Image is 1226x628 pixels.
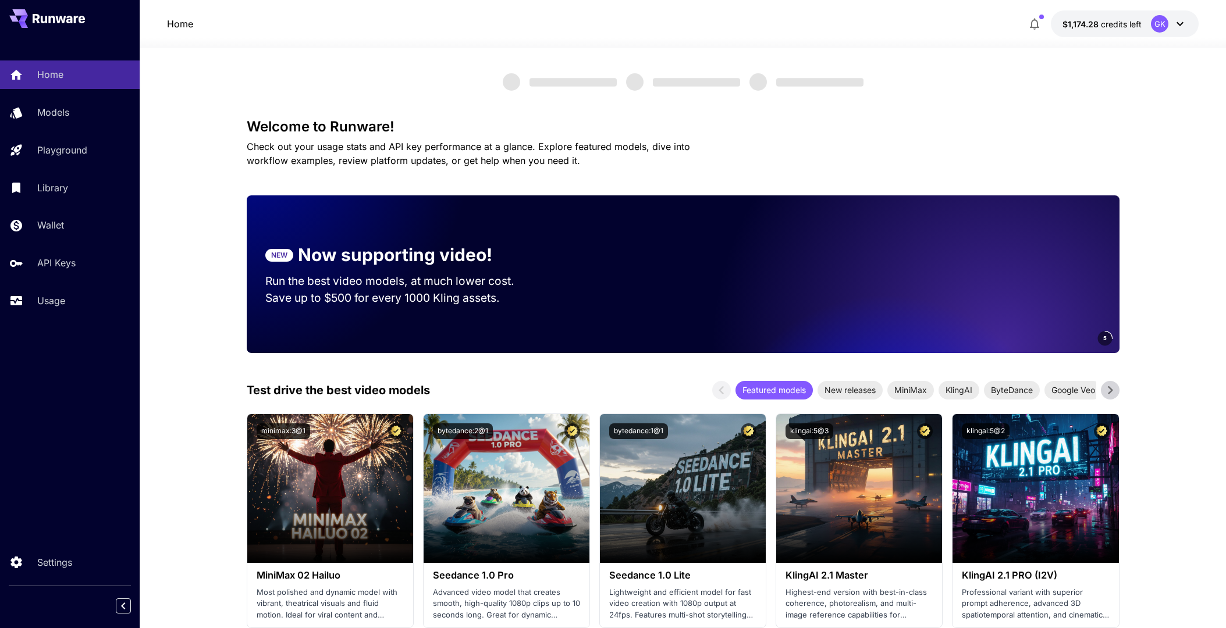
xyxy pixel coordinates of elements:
button: Certified Model – Vetted for best performance and includes a commercial license. [741,423,756,439]
div: GK [1151,15,1168,33]
img: alt [247,414,413,563]
button: Certified Model – Vetted for best performance and includes a commercial license. [1094,423,1110,439]
img: alt [600,414,766,563]
p: Lightweight and efficient model for fast video creation with 1080p output at 24fps. Features mult... [609,587,756,621]
div: ByteDance [984,381,1040,399]
button: klingai:5@2 [962,423,1010,439]
img: alt [953,414,1118,563]
nav: breadcrumb [167,17,193,31]
span: Featured models [735,384,813,396]
span: Google Veo [1044,384,1102,396]
p: API Keys [37,256,76,270]
h3: KlingAI 2.1 Master [786,570,933,581]
h3: Seedance 1.0 Lite [609,570,756,581]
a: Home [167,17,193,31]
p: Usage [37,294,65,308]
button: klingai:5@3 [786,423,833,439]
button: Certified Model – Vetted for best performance and includes a commercial license. [388,423,404,439]
div: New releases [818,381,883,399]
span: 5 [1103,334,1107,342]
p: Run the best video models, at much lower cost. [265,273,536,290]
div: MiniMax [887,381,934,399]
span: credits left [1101,19,1142,29]
span: KlingAI [939,384,979,396]
p: Library [37,181,68,195]
button: Collapse sidebar [116,598,131,613]
button: Certified Model – Vetted for best performance and includes a commercial license. [564,423,580,439]
p: Most polished and dynamic model with vibrant, theatrical visuals and fluid motion. Ideal for vira... [257,587,404,621]
p: Playground [37,143,87,157]
button: minimax:3@1 [257,423,310,439]
p: Now supporting video! [298,242,492,268]
p: Home [37,67,63,81]
p: Advanced video model that creates smooth, high-quality 1080p clips up to 10 seconds long. Great f... [433,587,580,621]
img: alt [776,414,942,563]
span: $1,174.28 [1062,19,1101,29]
div: KlingAI [939,381,979,399]
img: alt [424,414,589,563]
p: Test drive the best video models [247,381,430,399]
h3: Welcome to Runware! [247,119,1120,135]
div: Featured models [735,381,813,399]
div: Collapse sidebar [125,595,140,616]
p: NEW [271,250,287,261]
div: Google Veo [1044,381,1102,399]
h3: MiniMax 02 Hailuo [257,570,404,581]
span: New releases [818,384,883,396]
span: ByteDance [984,384,1040,396]
h3: KlingAI 2.1 PRO (I2V) [962,570,1109,581]
button: bytedance:1@1 [609,423,668,439]
button: Certified Model – Vetted for best performance and includes a commercial license. [917,423,933,439]
p: Save up to $500 for every 1000 Kling assets. [265,290,536,306]
button: bytedance:2@1 [433,423,493,439]
span: Check out your usage stats and API key performance at a glance. Explore featured models, dive int... [247,141,690,166]
p: Wallet [37,218,64,232]
p: Highest-end version with best-in-class coherence, photorealism, and multi-image reference capabil... [786,587,933,621]
p: Models [37,105,69,119]
button: $1,174.27863GK [1051,10,1199,37]
div: $1,174.27863 [1062,18,1142,30]
h3: Seedance 1.0 Pro [433,570,580,581]
span: MiniMax [887,384,934,396]
p: Settings [37,555,72,569]
p: Professional variant with superior prompt adherence, advanced 3D spatiotemporal attention, and ci... [962,587,1109,621]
